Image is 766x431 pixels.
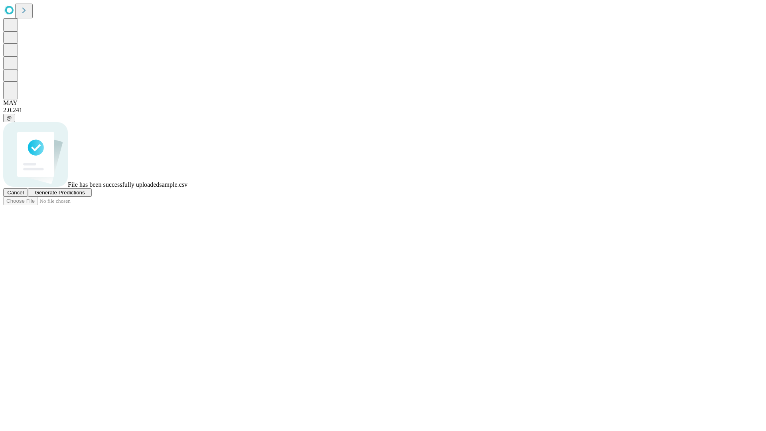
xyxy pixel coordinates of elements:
span: File has been successfully uploaded [68,181,159,188]
span: Generate Predictions [35,190,85,196]
div: MAY [3,99,763,107]
span: @ [6,115,12,121]
div: 2.0.241 [3,107,763,114]
button: Cancel [3,188,28,197]
span: sample.csv [159,181,188,188]
button: Generate Predictions [28,188,92,197]
span: Cancel [7,190,24,196]
button: @ [3,114,15,122]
